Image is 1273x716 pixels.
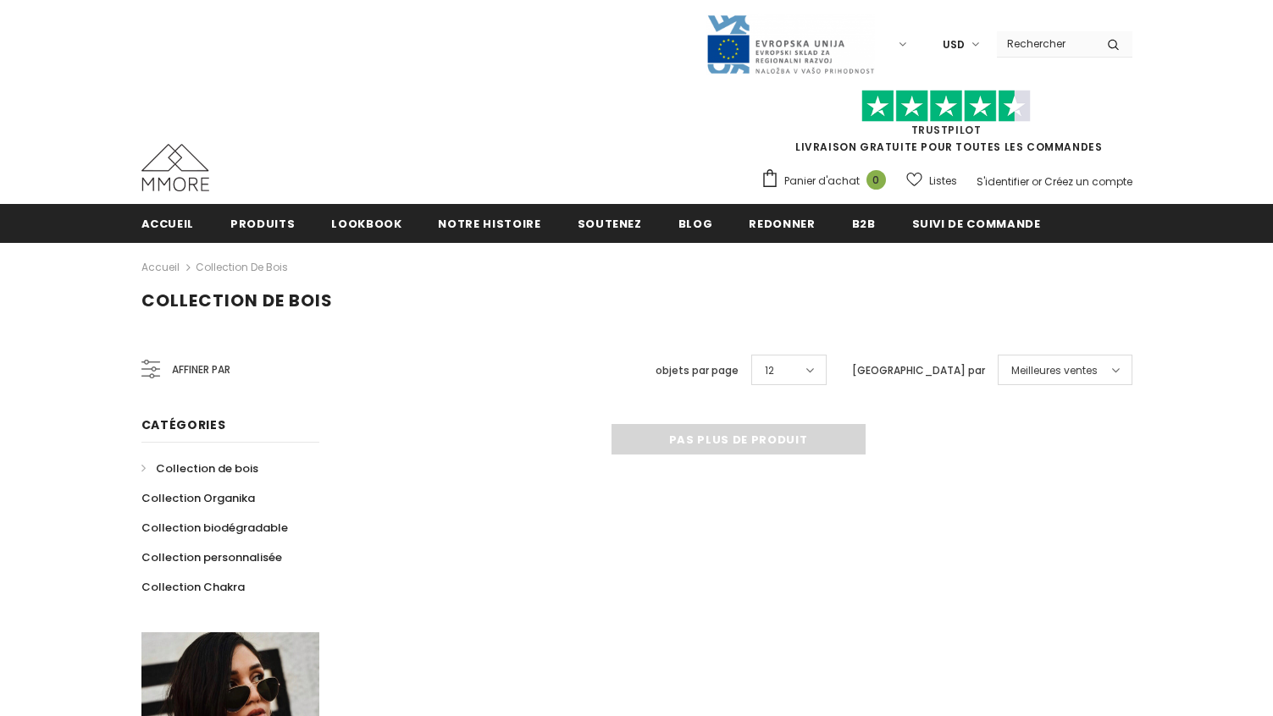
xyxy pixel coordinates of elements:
[438,204,540,242] a: Notre histoire
[331,216,401,232] span: Lookbook
[866,170,886,190] span: 0
[861,90,1031,123] img: Faites confiance aux étoiles pilotes
[906,166,957,196] a: Listes
[943,36,965,53] span: USD
[141,454,258,483] a: Collection de bois
[784,173,860,190] span: Panier d'achat
[141,513,288,543] a: Collection biodégradable
[141,490,255,506] span: Collection Organika
[578,204,642,242] a: soutenez
[141,144,209,191] img: Cas MMORE
[977,174,1029,189] a: S'identifier
[749,204,815,242] a: Redonner
[912,204,1041,242] a: Suivi de commande
[761,97,1132,154] span: LIVRAISON GRATUITE POUR TOUTES LES COMMANDES
[678,216,713,232] span: Blog
[141,543,282,572] a: Collection personnalisée
[230,204,295,242] a: Produits
[156,460,258,476] span: Collection de bois
[852,216,876,232] span: B2B
[911,123,982,137] a: TrustPilot
[141,204,195,242] a: Accueil
[196,260,288,274] a: Collection de bois
[141,257,180,278] a: Accueil
[1032,174,1042,189] span: or
[141,549,282,565] span: Collection personnalisée
[912,216,1041,232] span: Suivi de commande
[749,216,815,232] span: Redonner
[706,36,875,51] a: Javni Razpis
[331,204,401,242] a: Lookbook
[141,216,195,232] span: Accueil
[230,216,295,232] span: Produits
[1011,362,1098,379] span: Meilleures ventes
[141,520,288,536] span: Collection biodégradable
[997,31,1094,56] input: Search Site
[141,579,245,595] span: Collection Chakra
[141,416,226,433] span: Catégories
[765,362,774,379] span: 12
[656,362,739,379] label: objets par page
[678,204,713,242] a: Blog
[438,216,540,232] span: Notre histoire
[706,14,875,75] img: Javni Razpis
[852,204,876,242] a: B2B
[141,483,255,513] a: Collection Organika
[141,572,245,602] a: Collection Chakra
[1044,174,1132,189] a: Créez un compte
[172,361,230,379] span: Affiner par
[929,173,957,190] span: Listes
[761,168,894,194] a: Panier d'achat 0
[141,289,333,312] span: Collection de bois
[852,362,985,379] label: [GEOGRAPHIC_DATA] par
[578,216,642,232] span: soutenez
